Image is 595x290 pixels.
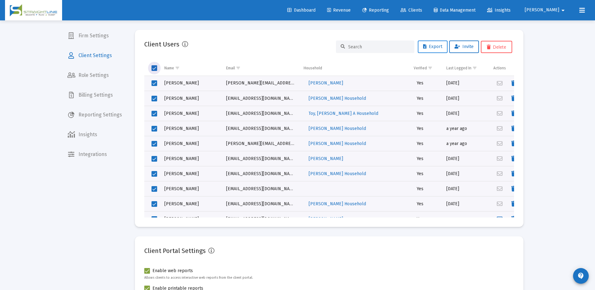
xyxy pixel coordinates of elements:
mat-icon: contact_support [577,272,585,280]
span: [PERSON_NAME] Household [309,126,366,131]
a: Client Settings [62,48,127,63]
td: [PERSON_NAME] [160,91,222,106]
div: Name [164,66,174,71]
td: [EMAIL_ADDRESS][DOMAIN_NAME] [222,91,299,106]
td: [EMAIL_ADDRESS][DOMAIN_NAME] [222,166,299,181]
div: Select row [151,216,157,222]
button: Export [418,40,448,53]
button: Toy, [PERSON_NAME] A Household [304,107,383,120]
div: Select row [151,141,157,147]
td: [EMAIL_ADDRESS][DOMAIN_NAME] [222,121,299,136]
div: Select row [151,80,157,86]
button: [PERSON_NAME] [304,213,348,225]
a: Data Management [429,4,481,17]
td: Column Email [222,61,299,76]
h2: Client Users [144,39,179,49]
div: Select row [151,156,157,162]
span: Insights [487,8,511,13]
span: [PERSON_NAME] Household [309,201,366,207]
div: Select row [151,111,157,116]
span: Dashboard [287,8,316,13]
button: [PERSON_NAME] Household [304,198,371,210]
span: Role Settings [62,68,127,83]
button: [PERSON_NAME] Household [304,122,371,135]
td: [EMAIL_ADDRESS][DOMAIN_NAME] [222,106,299,121]
span: Toy, [PERSON_NAME] A Household [309,111,378,116]
p: Allows clients to access interactive web reports from the client portal. [144,275,514,281]
td: [PERSON_NAME] [160,106,222,121]
span: Show filter options for column 'Email' [236,66,241,70]
div: Select row [151,186,157,192]
a: Billing Settings [62,88,127,103]
span: Enable web reports [152,267,193,275]
td: [PERSON_NAME][EMAIL_ADDRESS][DOMAIN_NAME] [222,136,299,151]
td: Column Last Logged In [442,61,489,76]
a: Firm Settings [62,28,127,43]
div: [DATE] [446,171,485,177]
div: Data grid [144,61,514,217]
span: Invite [454,44,474,49]
a: Insights [62,127,127,142]
a: Dashboard [282,4,321,17]
div: Yes [403,171,437,177]
div: Yes [403,95,437,102]
span: [PERSON_NAME] Household [309,141,366,146]
div: Yes [403,80,437,86]
span: [PERSON_NAME] [525,8,559,13]
div: [DATE] [446,156,485,162]
div: Last Logged In [446,66,471,71]
div: Yes [403,126,437,132]
td: [EMAIL_ADDRESS][DOMAIN_NAME] [222,151,299,166]
div: Select row [151,171,157,177]
span: Show filter options for column 'Name' [175,66,180,70]
div: Select all [151,65,157,71]
td: [PERSON_NAME] [160,196,222,212]
div: a year ago [446,141,485,147]
span: Show filter options for column 'Last Logged In' [472,66,477,70]
td: Column Household [299,61,399,76]
div: Yes [403,110,437,117]
a: Revenue [322,4,356,17]
td: Column Name [160,61,222,76]
td: [PERSON_NAME] [160,76,222,91]
div: Email [226,66,235,71]
td: [EMAIL_ADDRESS][DOMAIN_NAME] [222,181,299,196]
button: [PERSON_NAME] [517,4,574,16]
td: [EMAIL_ADDRESS][DOMAIN_NAME] [222,196,299,212]
div: Select row [151,126,157,132]
div: Select row [151,96,157,101]
td: [EMAIL_ADDRESS][DOMAIN_NAME] [222,212,299,227]
a: Reporting Settings [62,107,127,122]
span: Export [423,44,442,49]
div: Yes [403,141,437,147]
span: [PERSON_NAME] Household [309,96,366,101]
td: [PERSON_NAME][EMAIL_ADDRESS][DOMAIN_NAME] [222,76,299,91]
span: Clients [401,8,422,13]
button: [PERSON_NAME] Household [304,168,371,180]
span: Show filter options for column 'Verified' [428,66,433,70]
div: Yes [403,201,437,207]
button: [PERSON_NAME] Household [304,137,371,150]
button: [PERSON_NAME] [304,153,348,165]
span: Data Management [434,8,475,13]
a: Insights [482,4,516,17]
div: [DATE] [446,80,485,86]
a: Integrations [62,147,127,162]
td: [PERSON_NAME] [160,212,222,227]
td: Column Verified [398,61,442,76]
div: [DATE] [446,110,485,117]
td: [PERSON_NAME] [160,136,222,151]
h2: Client Portal Settings [144,246,206,256]
button: Delete [481,41,512,53]
img: Dashboard [10,4,57,17]
mat-icon: arrow_drop_down [559,4,567,17]
td: [PERSON_NAME] [160,181,222,196]
input: Search [348,44,410,50]
div: Yes [403,156,437,162]
button: [PERSON_NAME] [304,77,348,89]
button: [PERSON_NAME] Household [304,92,371,105]
span: [PERSON_NAME] [309,156,343,161]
